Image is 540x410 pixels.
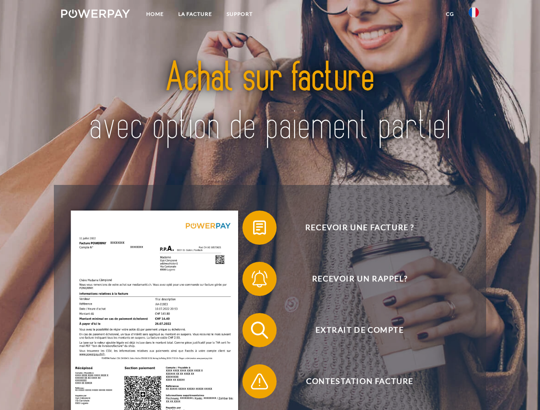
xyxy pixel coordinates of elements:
[242,211,465,245] button: Recevoir une facture ?
[61,9,130,18] img: logo-powerpay-white.svg
[439,6,461,22] a: CG
[242,364,465,398] button: Contestation Facture
[255,211,464,245] span: Recevoir une facture ?
[171,6,219,22] a: LA FACTURE
[249,319,270,341] img: qb_search.svg
[139,6,171,22] a: Home
[249,217,270,238] img: qb_bill.svg
[82,41,458,164] img: title-powerpay_fr.svg
[219,6,260,22] a: Support
[469,7,479,18] img: fr
[255,364,464,398] span: Contestation Facture
[242,313,465,347] button: Extrait de compte
[249,268,270,290] img: qb_bell.svg
[242,262,465,296] button: Recevoir un rappel?
[255,313,464,347] span: Extrait de compte
[255,262,464,296] span: Recevoir un rappel?
[249,371,270,392] img: qb_warning.svg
